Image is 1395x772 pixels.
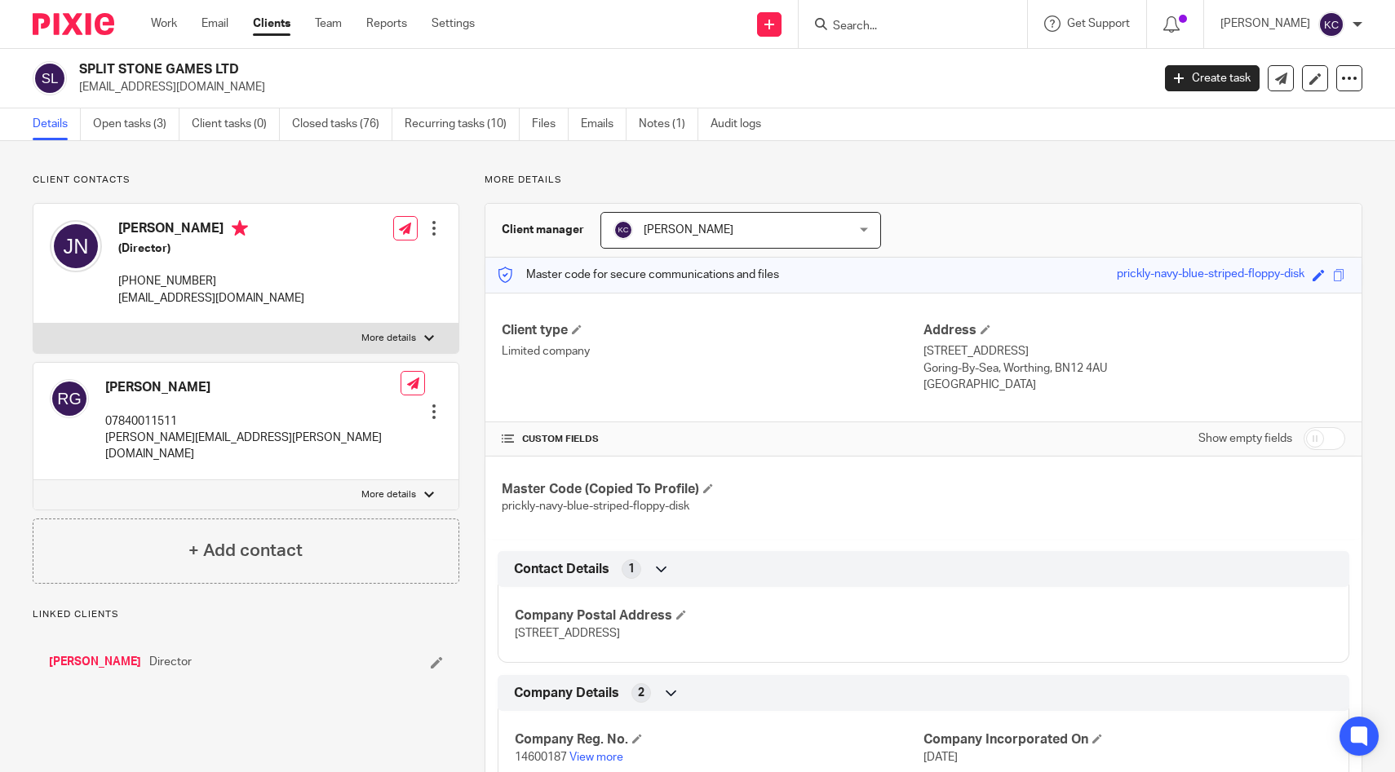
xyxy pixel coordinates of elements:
[405,108,520,140] a: Recurring tasks (10)
[105,430,401,463] p: [PERSON_NAME][EMAIL_ADDRESS][PERSON_NAME][DOMAIN_NAME]
[253,15,290,32] a: Clients
[292,108,392,140] a: Closed tasks (76)
[49,654,141,670] a: [PERSON_NAME]
[515,628,620,639] span: [STREET_ADDRESS]
[361,332,416,345] p: More details
[232,220,248,236] i: Primary
[315,15,342,32] a: Team
[515,731,923,748] h4: Company Reg. No.
[502,222,584,238] h3: Client manager
[628,561,635,577] span: 1
[1220,15,1310,32] p: [PERSON_NAME]
[33,13,114,35] img: Pixie
[33,108,81,140] a: Details
[644,224,733,236] span: [PERSON_NAME]
[1067,18,1130,29] span: Get Support
[1117,266,1304,285] div: prickly-navy-blue-striped-floppy-disk
[50,220,102,272] img: svg%3E
[502,501,689,512] span: prickly-navy-blue-striped-floppy-disk
[79,79,1140,95] p: [EMAIL_ADDRESS][DOMAIN_NAME]
[485,174,1362,187] p: More details
[1198,430,1292,447] label: Show empty fields
[514,685,619,702] span: Company Details
[105,379,401,396] h4: [PERSON_NAME]
[118,220,304,240] h4: [PERSON_NAME]
[502,433,923,446] h4: CUSTOM FIELDS
[366,15,407,32] a: Reports
[1165,65,1260,91] a: Create task
[188,538,303,563] h4: + Add contact
[515,752,567,763] span: 14600187
[502,481,923,498] h4: Master Code (Copied To Profile)
[118,273,304,289] p: [PHONE_NUMBER]
[613,220,633,240] img: svg%3E
[192,108,280,140] a: Client tasks (0)
[569,752,623,763] a: View more
[923,731,1332,748] h4: Company Incorporated On
[923,752,958,763] span: [DATE]
[79,61,928,78] h2: SPLIT STONE GAMES LTD
[502,343,923,360] p: Limited company
[711,108,773,140] a: Audit logs
[151,15,177,32] a: Work
[33,174,459,187] p: Client contacts
[33,608,459,621] p: Linked clients
[514,561,609,578] span: Contact Details
[923,377,1345,393] p: [GEOGRAPHIC_DATA]
[515,607,923,624] h4: Company Postal Address
[923,360,1345,377] p: Goring-By-Sea, Worthing, BN12 4AU
[831,20,978,34] input: Search
[498,267,779,283] p: Master code for secure communications and files
[1318,11,1344,37] img: svg%3E
[923,343,1345,360] p: [STREET_ADDRESS]
[923,322,1345,339] h4: Address
[361,488,416,501] p: More details
[118,240,304,257] h5: (Director)
[118,290,304,307] p: [EMAIL_ADDRESS][DOMAIN_NAME]
[532,108,569,140] a: Files
[50,379,89,418] img: svg%3E
[581,108,627,140] a: Emails
[639,108,698,140] a: Notes (1)
[93,108,179,140] a: Open tasks (3)
[432,15,475,32] a: Settings
[33,61,67,95] img: svg%3E
[149,654,192,670] span: Director
[638,685,644,701] span: 2
[502,322,923,339] h4: Client type
[201,15,228,32] a: Email
[105,413,401,430] p: 07840011511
